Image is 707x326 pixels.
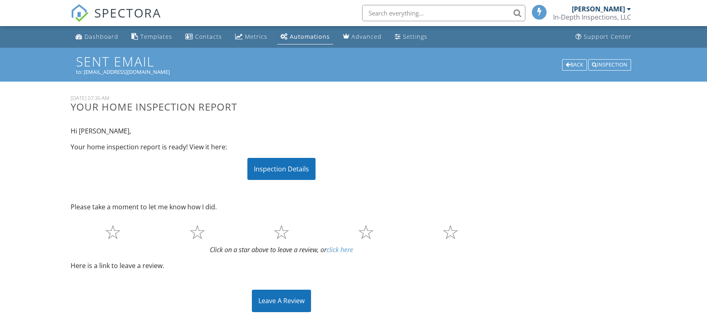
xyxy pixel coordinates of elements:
[245,33,267,40] div: Metrics
[277,29,333,44] a: Automations (Basic)
[71,245,492,254] div: Click on a star above to leave a review, or
[71,4,89,22] img: The Best Home Inspection Software - Spectora
[247,164,316,173] a: Inspection Details
[290,33,330,40] div: Automations
[94,4,161,21] span: SPECTORA
[553,13,631,21] div: In-Depth Inspections, LLC
[362,5,525,21] input: Search everything...
[252,296,311,305] a: Leave A Review
[584,33,631,40] div: Support Center
[71,202,492,211] p: Please take a moment to let me know how I did.
[71,11,161,28] a: SPECTORA
[572,29,635,44] a: Support Center
[391,29,431,44] a: Settings
[71,142,492,151] p: Your home inspection report is ready! View it here:
[140,33,172,40] div: Templates
[195,33,222,40] div: Contacts
[247,158,316,180] div: Inspection Details
[403,33,427,40] div: Settings
[71,261,492,270] p: Here is a link to leave a review.
[189,218,206,245] a: ☆
[442,218,459,245] a: ☆
[72,29,122,44] a: Dashboard
[104,218,122,245] a: ☆
[84,33,118,40] div: Dashboard
[340,29,385,44] a: Advanced
[232,29,271,44] a: Metrics
[327,245,353,254] a: click here
[572,5,625,13] div: [PERSON_NAME]
[357,218,375,245] a: ☆
[252,290,311,312] div: Leave A Review
[182,29,225,44] a: Contacts
[71,101,492,112] h3: Your Home Inspection Report
[76,69,631,75] div: to: [EMAIL_ADDRESS][DOMAIN_NAME]
[76,54,631,69] h1: Sent Email
[588,59,631,71] div: Inspection
[273,218,290,245] a: ☆
[128,29,176,44] a: Templates
[351,33,382,40] div: Advanced
[588,60,631,68] a: Inspection
[71,95,492,101] div: [DATE] 07:35 AM
[562,59,587,71] div: Back
[71,126,492,135] p: Hi [PERSON_NAME],
[562,60,588,68] a: Back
